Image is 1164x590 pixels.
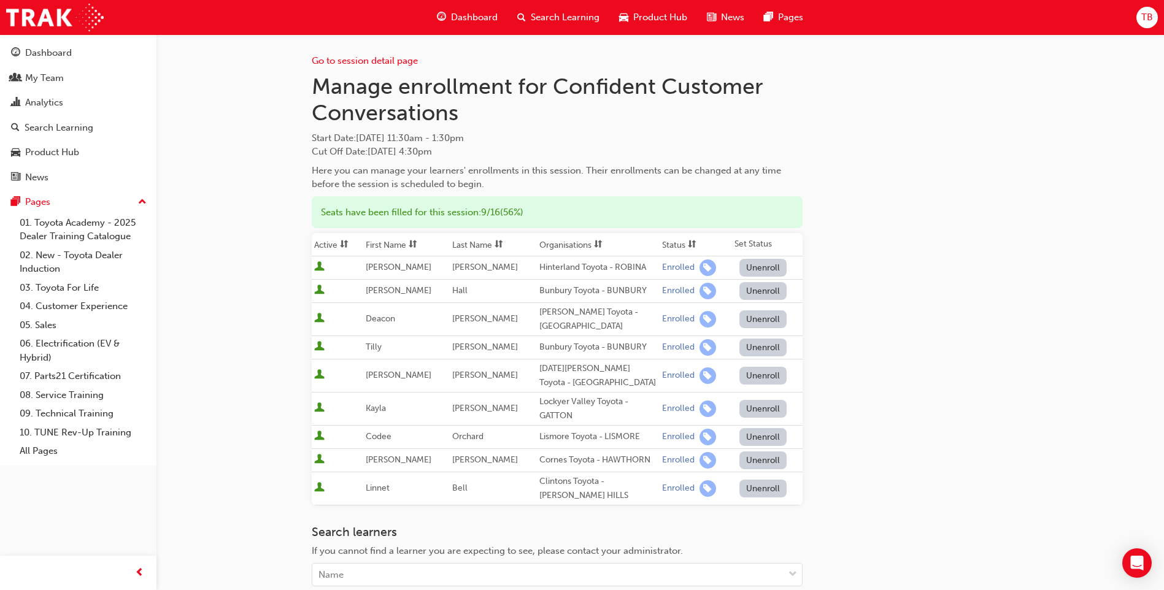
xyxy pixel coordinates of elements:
[739,259,787,277] button: Unenroll
[15,246,152,278] a: 02. New - Toyota Dealer Induction
[688,240,696,250] span: sorting-icon
[366,342,382,352] span: Tilly
[739,400,787,418] button: Unenroll
[15,213,152,246] a: 01. Toyota Academy - 2025 Dealer Training Catalogue
[15,367,152,386] a: 07. Parts21 Certification
[314,285,325,297] span: User is active
[318,568,344,582] div: Name
[25,121,93,135] div: Search Learning
[788,567,797,583] span: down-icon
[314,261,325,274] span: User is active
[314,402,325,415] span: User is active
[700,429,716,445] span: learningRecordVerb_ENROLL-icon
[312,525,803,539] h3: Search learners
[366,483,390,493] span: Linnet
[312,545,683,556] span: If you cannot find a learner you are expecting to see, please contact your administrator.
[700,283,716,299] span: learningRecordVerb_ENROLL-icon
[5,39,152,191] button: DashboardMy TeamAnalyticsSearch LearningProduct HubNews
[739,310,787,328] button: Unenroll
[11,197,20,208] span: pages-icon
[739,367,787,385] button: Unenroll
[452,454,518,465] span: [PERSON_NAME]
[721,10,744,25] span: News
[662,370,695,381] div: Enrolled
[450,233,537,256] th: Toggle SortBy
[312,164,803,191] div: Here you can manage your learners' enrollments in this session. Their enrollments can be changed ...
[700,339,716,356] span: learningRecordVerb_ENROLL-icon
[356,132,464,144] span: [DATE] 11:30am - 1:30pm
[700,400,716,417] span: learningRecordVerb_ENROLL-icon
[452,370,518,380] span: [PERSON_NAME]
[662,342,695,353] div: Enrolled
[11,98,20,109] span: chart-icon
[25,195,50,209] div: Pages
[539,261,657,275] div: Hinterland Toyota - ROBINA
[312,55,418,66] a: Go to session detail page
[531,10,599,25] span: Search Learning
[366,454,431,465] span: [PERSON_NAME]
[539,284,657,298] div: Bunbury Toyota - BUNBURY
[15,316,152,335] a: 05. Sales
[5,117,152,139] a: Search Learning
[662,313,695,325] div: Enrolled
[135,565,144,581] span: prev-icon
[517,10,526,25] span: search-icon
[25,170,48,185] div: News
[662,285,695,297] div: Enrolled
[340,240,349,250] span: sorting-icon
[11,73,20,84] span: people-icon
[437,10,446,25] span: guage-icon
[15,442,152,461] a: All Pages
[314,454,325,466] span: User is active
[138,194,147,210] span: up-icon
[452,285,468,296] span: Hall
[314,482,325,494] span: User is active
[1141,10,1153,25] span: TB
[6,4,104,31] img: Trak
[11,172,20,183] span: news-icon
[739,282,787,300] button: Unenroll
[539,362,657,389] div: [DATE][PERSON_NAME] Toyota - [GEOGRAPHIC_DATA]
[700,367,716,384] span: learningRecordVerb_ENROLL-icon
[451,10,498,25] span: Dashboard
[537,233,660,256] th: Toggle SortBy
[700,452,716,469] span: learningRecordVerb_ENROLL-icon
[25,145,79,159] div: Product Hub
[1136,7,1158,28] button: TB
[314,369,325,381] span: User is active
[427,5,507,30] a: guage-iconDashboard
[539,395,657,423] div: Lockyer Valley Toyota - GATTON
[778,10,803,25] span: Pages
[594,240,603,250] span: sorting-icon
[619,10,628,25] span: car-icon
[366,370,431,380] span: [PERSON_NAME]
[5,166,152,189] a: News
[312,131,803,145] span: Start Date :
[739,339,787,356] button: Unenroll
[662,431,695,443] div: Enrolled
[539,430,657,444] div: Lismore Toyota - LISMORE
[539,453,657,467] div: Cornes Toyota - HAWTHORN
[312,233,363,256] th: Toggle SortBy
[314,341,325,353] span: User is active
[452,403,518,413] span: [PERSON_NAME]
[11,123,20,134] span: search-icon
[366,262,431,272] span: [PERSON_NAME]
[495,240,503,250] span: sorting-icon
[15,297,152,316] a: 04. Customer Experience
[539,305,657,333] div: [PERSON_NAME] Toyota - [GEOGRAPHIC_DATA]
[452,483,468,493] span: Bell
[662,262,695,274] div: Enrolled
[739,428,787,446] button: Unenroll
[539,340,657,354] div: Bunbury Toyota - BUNBURY
[452,431,484,442] span: Orchard
[366,431,391,442] span: Codee
[700,311,716,328] span: learningRecordVerb_ENROLL-icon
[1122,548,1152,578] div: Open Intercom Messenger
[452,262,518,272] span: [PERSON_NAME]
[366,285,431,296] span: [PERSON_NAME]
[25,71,64,85] div: My Team
[314,313,325,325] span: User is active
[5,191,152,213] button: Pages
